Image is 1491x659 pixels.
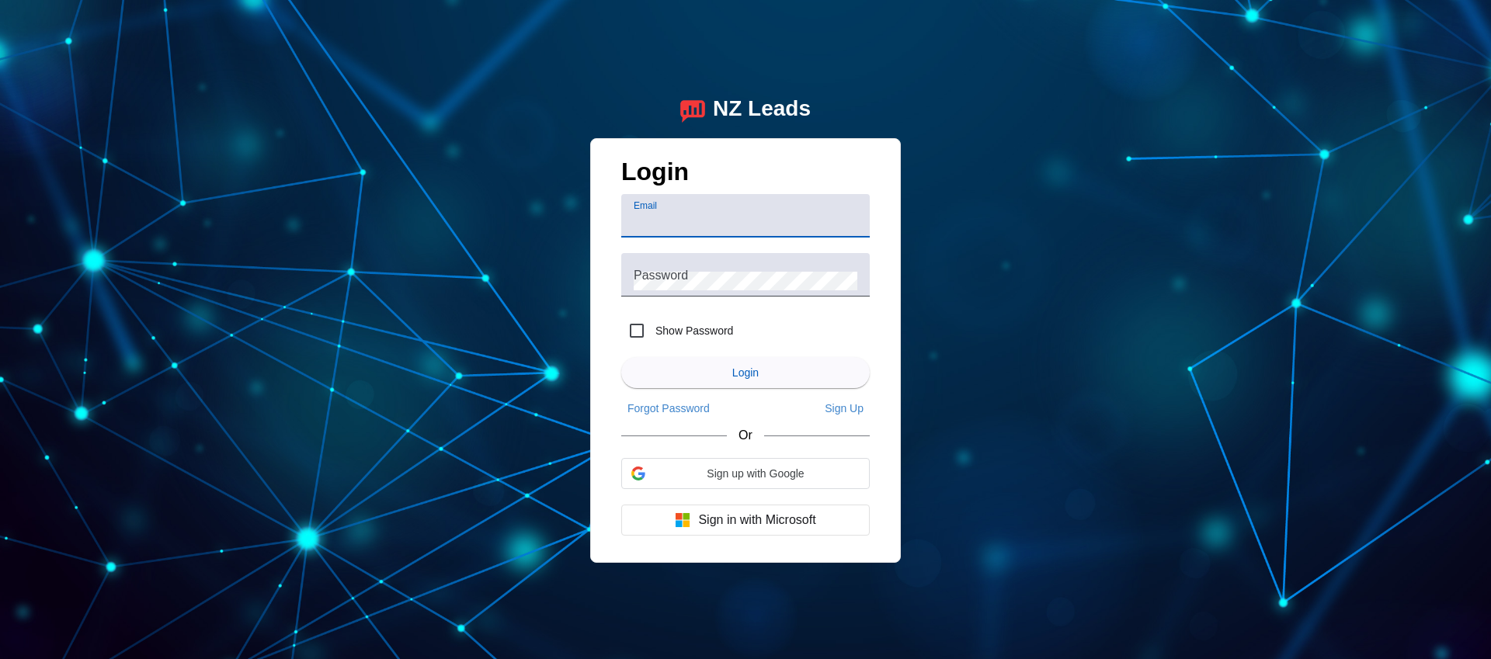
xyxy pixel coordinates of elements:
[621,458,870,489] div: Sign up with Google
[634,268,688,281] mat-label: Password
[627,402,710,414] span: Forgot Password
[621,505,870,536] button: Sign in with Microsoft
[621,158,870,194] h1: Login
[675,512,690,528] img: Microsoft logo
[634,200,657,210] mat-label: Email
[621,357,870,388] button: Login
[713,96,811,123] div: NZ Leads
[652,467,860,480] span: Sign up with Google
[680,96,811,123] a: logoNZ Leads
[732,366,759,379] span: Login
[825,402,864,414] span: Sign Up
[680,96,705,123] img: logo
[652,323,733,338] label: Show Password
[739,428,752,442] span: Or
